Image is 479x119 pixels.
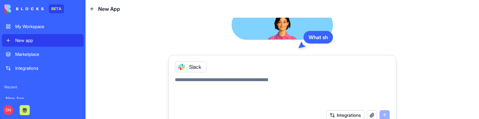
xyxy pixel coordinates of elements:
[175,62,207,72] div: Slack
[15,65,80,71] div: Integrations
[2,48,84,61] a: Marketplace
[3,105,13,115] span: DN
[15,51,80,57] div: Marketplace
[49,4,64,13] div: BETA
[2,92,84,105] a: New App
[303,31,333,44] div: What sh
[6,95,80,102] div: New App
[2,34,84,47] a: New app
[4,4,64,13] a: BETA
[15,23,80,30] div: My Workspace
[4,4,44,13] img: logo
[2,62,84,74] a: Integrations
[2,85,84,90] span: Recent
[2,20,84,33] a: My Workspace
[98,5,120,13] span: New App
[15,37,80,44] div: New app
